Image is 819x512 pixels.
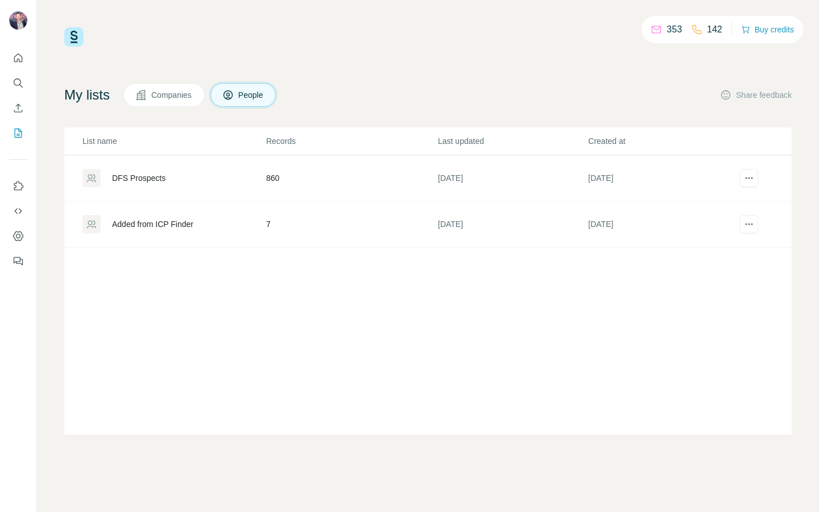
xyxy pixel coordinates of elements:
[667,23,682,36] p: 353
[9,48,27,68] button: Quick start
[151,89,193,101] span: Companies
[437,155,588,201] td: [DATE]
[266,135,437,147] p: Records
[740,215,758,233] button: actions
[9,98,27,118] button: Enrich CSV
[588,135,737,147] p: Created at
[588,201,738,247] td: [DATE]
[238,89,264,101] span: People
[9,226,27,246] button: Dashboard
[64,86,110,104] h4: My lists
[588,155,738,201] td: [DATE]
[437,201,588,247] td: [DATE]
[740,169,758,187] button: actions
[82,135,265,147] p: List name
[707,23,722,36] p: 142
[9,251,27,271] button: Feedback
[9,176,27,196] button: Use Surfe on LinkedIn
[266,201,437,247] td: 7
[9,73,27,93] button: Search
[720,89,792,101] button: Share feedback
[9,11,27,30] img: Avatar
[64,27,84,47] img: Surfe Logo
[741,22,794,38] button: Buy credits
[112,172,166,184] div: DFS Prospects
[9,201,27,221] button: Use Surfe API
[112,218,193,230] div: Added from ICP Finder
[438,135,587,147] p: Last updated
[9,123,27,143] button: My lists
[266,155,437,201] td: 860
